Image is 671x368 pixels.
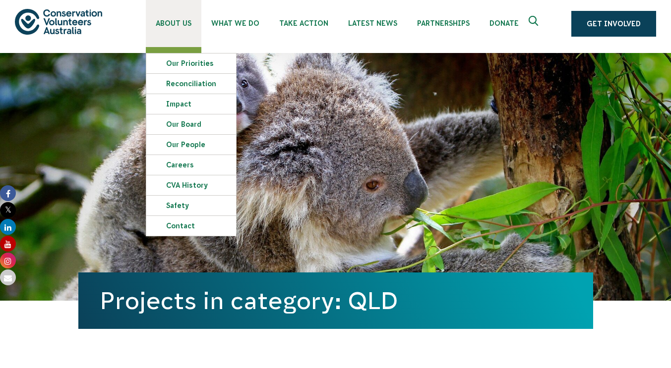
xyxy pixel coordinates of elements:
a: Our Priorities [146,53,236,73]
span: Partnerships [417,19,470,27]
span: What We Do [211,19,259,27]
a: Safety [146,196,236,215]
a: Our People [146,135,236,155]
span: Take Action [279,19,328,27]
span: Donate [489,19,519,27]
span: Expand search box [529,16,541,32]
a: Impact [146,94,236,114]
a: Contact [146,216,236,236]
a: CVA history [146,175,236,195]
a: Reconciliation [146,74,236,94]
a: Careers [146,155,236,175]
span: Latest News [348,19,397,27]
h1: Projects in category: QLD [100,287,571,314]
span: About Us [156,19,191,27]
button: Expand search box Close search box [523,12,547,36]
a: Get Involved [571,11,656,37]
a: Our Board [146,114,236,134]
img: logo.svg [15,9,102,34]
